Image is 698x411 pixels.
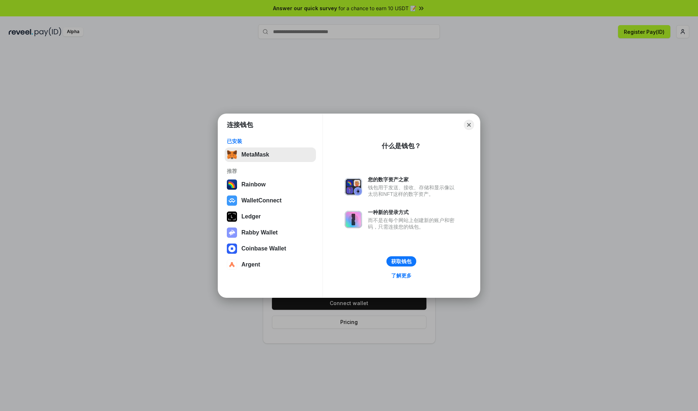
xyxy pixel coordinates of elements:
[387,271,416,280] a: 了解更多
[225,225,316,240] button: Rabby Wallet
[225,209,316,224] button: Ledger
[225,147,316,162] button: MetaMask
[225,257,316,272] button: Argent
[227,179,237,190] img: svg+xml,%3Csvg%20width%3D%22120%22%20height%3D%22120%22%20viewBox%3D%220%200%20120%20120%22%20fil...
[227,138,314,145] div: 已安装
[227,260,237,270] img: svg+xml,%3Csvg%20width%3D%2228%22%20height%3D%2228%22%20viewBox%3D%220%200%2028%2028%22%20fill%3D...
[241,261,260,268] div: Argent
[241,213,261,220] div: Ledger
[225,241,316,256] button: Coinbase Wallet
[241,197,282,204] div: WalletConnect
[345,211,362,228] img: svg+xml,%3Csvg%20xmlns%3D%22http%3A%2F%2Fwww.w3.org%2F2000%2Fsvg%22%20fill%3D%22none%22%20viewBox...
[464,120,474,130] button: Close
[241,245,286,252] div: Coinbase Wallet
[227,244,237,254] img: svg+xml,%3Csvg%20width%3D%2228%22%20height%3D%2228%22%20viewBox%3D%220%200%2028%2028%22%20fill%3D...
[241,151,269,158] div: MetaMask
[391,258,412,265] div: 获取钱包
[241,229,278,236] div: Rabby Wallet
[227,168,314,174] div: 推荐
[386,256,416,266] button: 获取钱包
[227,150,237,160] img: svg+xml,%3Csvg%20fill%3D%22none%22%20height%3D%2233%22%20viewBox%3D%220%200%2035%2033%22%20width%...
[227,195,237,206] img: svg+xml,%3Csvg%20width%3D%2228%22%20height%3D%2228%22%20viewBox%3D%220%200%2028%2028%22%20fill%3D...
[368,176,458,183] div: 您的数字资产之家
[227,228,237,238] img: svg+xml,%3Csvg%20xmlns%3D%22http%3A%2F%2Fwww.w3.org%2F2000%2Fsvg%22%20fill%3D%22none%22%20viewBox...
[225,177,316,192] button: Rainbow
[241,181,266,188] div: Rainbow
[225,193,316,208] button: WalletConnect
[227,212,237,222] img: svg+xml,%3Csvg%20xmlns%3D%22http%3A%2F%2Fwww.w3.org%2F2000%2Fsvg%22%20width%3D%2228%22%20height%3...
[227,120,253,129] h1: 连接钱包
[391,272,412,279] div: 了解更多
[368,217,458,230] div: 而不是在每个网站上创建新的账户和密码，只需连接您的钱包。
[368,209,458,216] div: 一种新的登录方式
[345,178,362,195] img: svg+xml,%3Csvg%20xmlns%3D%22http%3A%2F%2Fwww.w3.org%2F2000%2Fsvg%22%20fill%3D%22none%22%20viewBox...
[382,142,421,150] div: 什么是钱包？
[368,184,458,197] div: 钱包用于发送、接收、存储和显示像以太坊和NFT这样的数字资产。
